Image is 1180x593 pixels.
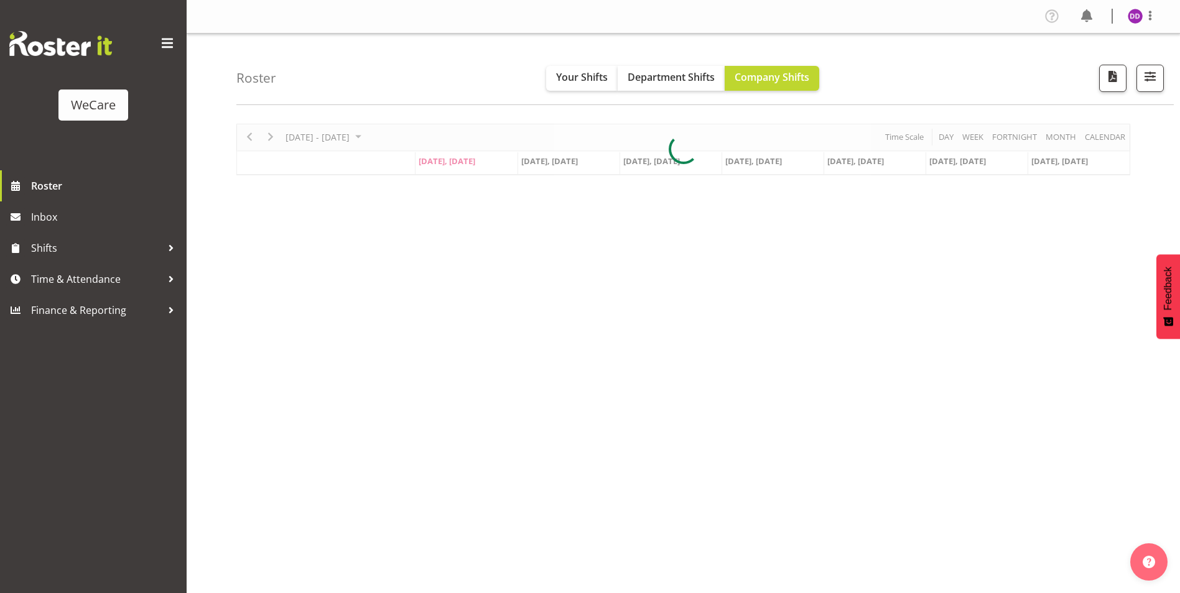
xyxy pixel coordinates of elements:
[618,66,725,91] button: Department Shifts
[628,70,715,84] span: Department Shifts
[735,70,809,84] span: Company Shifts
[31,270,162,288] span: Time & Attendance
[1143,556,1155,568] img: help-xxl-2.png
[31,208,180,226] span: Inbox
[1136,65,1164,92] button: Filter Shifts
[1099,65,1127,92] button: Download a PDF of the roster according to the set date range.
[31,177,180,195] span: Roster
[9,31,112,56] img: Rosterit website logo
[1163,267,1174,310] span: Feedback
[725,66,819,91] button: Company Shifts
[31,301,162,319] span: Finance & Reporting
[546,66,618,91] button: Your Shifts
[1156,254,1180,339] button: Feedback - Show survey
[71,96,116,114] div: WeCare
[1128,9,1143,24] img: demi-dumitrean10946.jpg
[236,71,276,85] h4: Roster
[31,239,162,257] span: Shifts
[556,70,608,84] span: Your Shifts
